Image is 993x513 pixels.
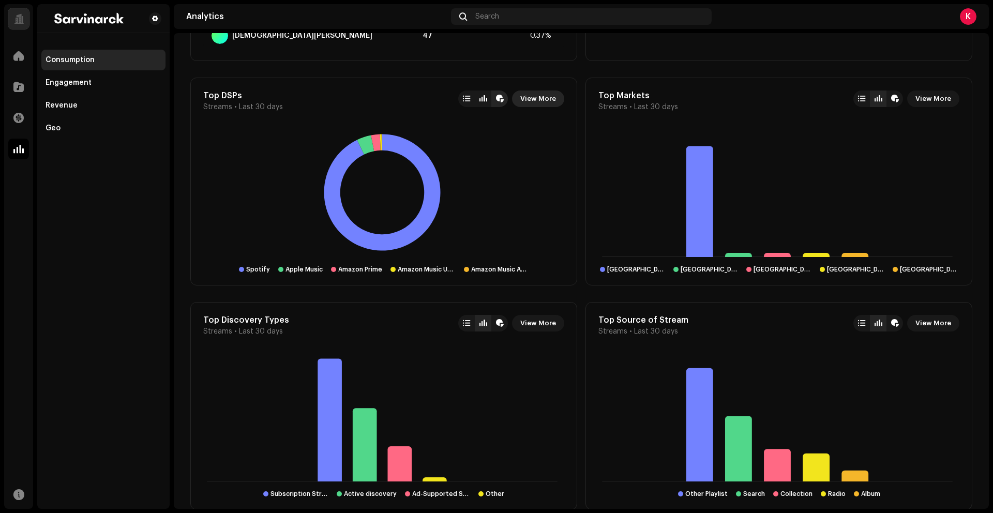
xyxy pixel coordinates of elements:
span: Last 30 days [239,327,283,336]
div: Ad-Supported Streaming [412,490,470,498]
re-m-nav-item: Engagement [41,72,165,93]
div: Engagement [46,79,92,87]
div: Canada [827,265,885,274]
span: Last 30 days [634,103,678,111]
div: Top Source of Stream [598,315,688,325]
button: View More [907,315,959,331]
div: Top Markets [598,90,678,101]
span: • [629,327,632,336]
div: United Kingdom [754,265,811,274]
div: Search [743,490,765,498]
div: Amazon Prime [338,265,382,274]
div: Consumption [46,56,95,64]
img: ac24138c-4c14-4979-a5e2-e33bff931472 [46,12,132,25]
span: View More [520,313,556,334]
div: Top Discovery Types [203,315,289,325]
span: View More [520,88,556,109]
div: Subscription Streaming [270,490,328,498]
span: Last 30 days [634,327,678,336]
div: Revenue [46,101,78,110]
div: K [960,8,976,25]
div: Apple Music [285,265,323,274]
re-m-nav-item: Geo [41,118,165,139]
div: Top DSPs [203,90,283,101]
span: • [234,103,237,111]
span: View More [915,313,951,334]
span: Streams [598,103,627,111]
span: Last 30 days [239,103,283,111]
span: • [234,327,237,336]
div: Other [486,490,504,498]
button: View More [907,90,959,107]
span: • [629,103,632,111]
div: Analytics [186,12,447,21]
div: Active discovery [344,490,397,498]
div: Amazon Music Ad Supported [471,265,529,274]
div: India [607,265,665,274]
span: Search [475,12,499,21]
div: Spotify [246,265,270,274]
div: Album [861,490,880,498]
span: Streams [203,103,232,111]
div: Amazon Music Unlimited [398,265,456,274]
button: View More [512,315,564,331]
span: Streams [203,327,232,336]
re-m-nav-item: Revenue [41,95,165,116]
div: United States of America [681,265,739,274]
div: 47 [423,32,526,40]
div: 0.37% [530,32,556,40]
span: Streams [598,327,627,336]
div: Ishpreet Kaur [232,32,372,40]
span: View More [915,88,951,109]
button: View More [512,90,564,107]
div: Collection [780,490,813,498]
div: Australia [900,265,958,274]
re-m-nav-item: Consumption [41,50,165,70]
div: Radio [828,490,846,498]
div: Geo [46,124,61,132]
div: Other Playlist [685,490,728,498]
